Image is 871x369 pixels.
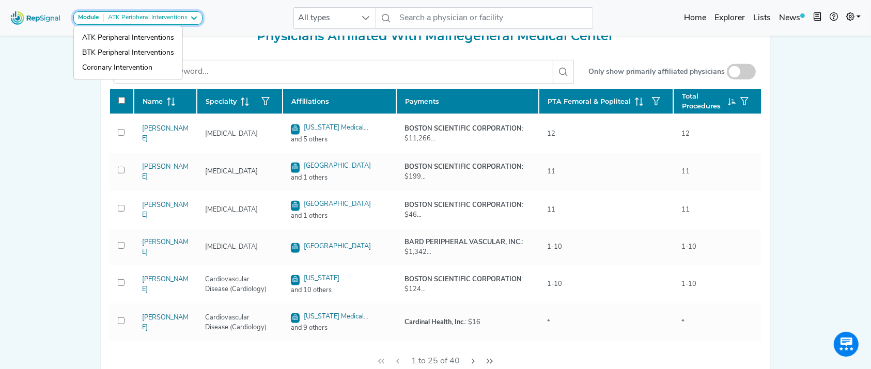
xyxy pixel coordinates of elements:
strong: BOSTON SCIENTIFIC CORPORATION [405,125,522,132]
div: 11 [541,167,562,177]
strong: BOSTON SCIENTIFIC CORPORATION [405,276,522,283]
input: Search a physician or facility [396,7,593,29]
span: and 1 others [285,173,395,183]
a: Home [680,8,710,28]
div: [MEDICAL_DATA] [199,205,264,215]
a: [PERSON_NAME] [142,164,189,180]
a: [US_STATE] Medical Partners [291,313,368,332]
a: [GEOGRAPHIC_DATA] [304,243,371,250]
span: Payments [405,97,439,106]
strong: BARD PERIPHERAL VASCULAR, INC. [405,239,522,246]
a: [PERSON_NAME] [142,239,189,255]
div: 1-10 [541,279,568,289]
div: 12 [541,129,562,139]
small: Only show primarily affiliated physicians [588,67,725,77]
span: Total Procedures [682,91,724,111]
span: and 9 others [285,323,395,333]
span: Affiliations [291,97,329,106]
div: : $46 [405,200,530,220]
a: [US_STATE] Medical Partners [291,124,368,143]
a: [PERSON_NAME] [142,202,189,218]
span: and 10 others [285,285,395,295]
button: ModuleATK Peripheral Interventions [73,11,203,25]
a: [GEOGRAPHIC_DATA] [304,163,371,169]
div: 12 [675,129,696,139]
div: 1-10 [675,279,703,289]
div: 11 [675,167,696,177]
div: 11 [675,205,696,215]
a: Explorer [710,8,749,28]
a: News [775,8,809,28]
strong: Cardinal Health, Inc. [405,319,465,326]
div: Cardiovascular Disease (Cardiology) [199,313,281,332]
a: [GEOGRAPHIC_DATA] [304,201,371,207]
span: PTA Femoral & Popliteal [548,97,631,106]
h2: Physicians Affiliated With Mainegeneral Medical Center [109,29,762,44]
span: Name [143,97,163,106]
a: Coronary Intervention [74,60,182,75]
a: [PERSON_NAME] [142,314,189,331]
a: BTK Peripheral Interventions [74,45,182,60]
div: : $199 [405,162,530,182]
strong: BOSTON SCIENTIFIC CORPORATION [405,164,522,170]
span: and 5 others [285,135,395,145]
div: 11 [541,205,562,215]
a: ATK Peripheral Interventions [74,30,182,45]
div: : $124 [405,275,530,294]
input: Filter table by keyword... [113,60,553,84]
div: 1-10 [541,242,568,252]
div: [MEDICAL_DATA] [199,242,264,252]
div: [MEDICAL_DATA] [199,129,264,139]
a: [US_STATE][GEOGRAPHIC_DATA] [291,275,358,294]
div: : $16 [405,317,480,327]
a: [PERSON_NAME] [142,276,189,293]
a: Lists [749,8,775,28]
span: Specialty [206,97,237,106]
div: [MEDICAL_DATA] [199,167,264,177]
span: and 1 others [285,211,395,221]
button: Intel Book [809,8,826,28]
div: 1-10 [675,242,703,252]
a: [PERSON_NAME] [142,125,189,142]
strong: Module [78,14,99,21]
strong: BOSTON SCIENTIFIC CORPORATION [405,202,522,208]
div: ATK Peripheral Interventions [104,14,188,22]
div: Cardiovascular Disease (Cardiology) [199,275,281,294]
div: : $1,342 [405,237,530,257]
div: : $11,266 [405,124,530,143]
span: All types [294,8,356,28]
